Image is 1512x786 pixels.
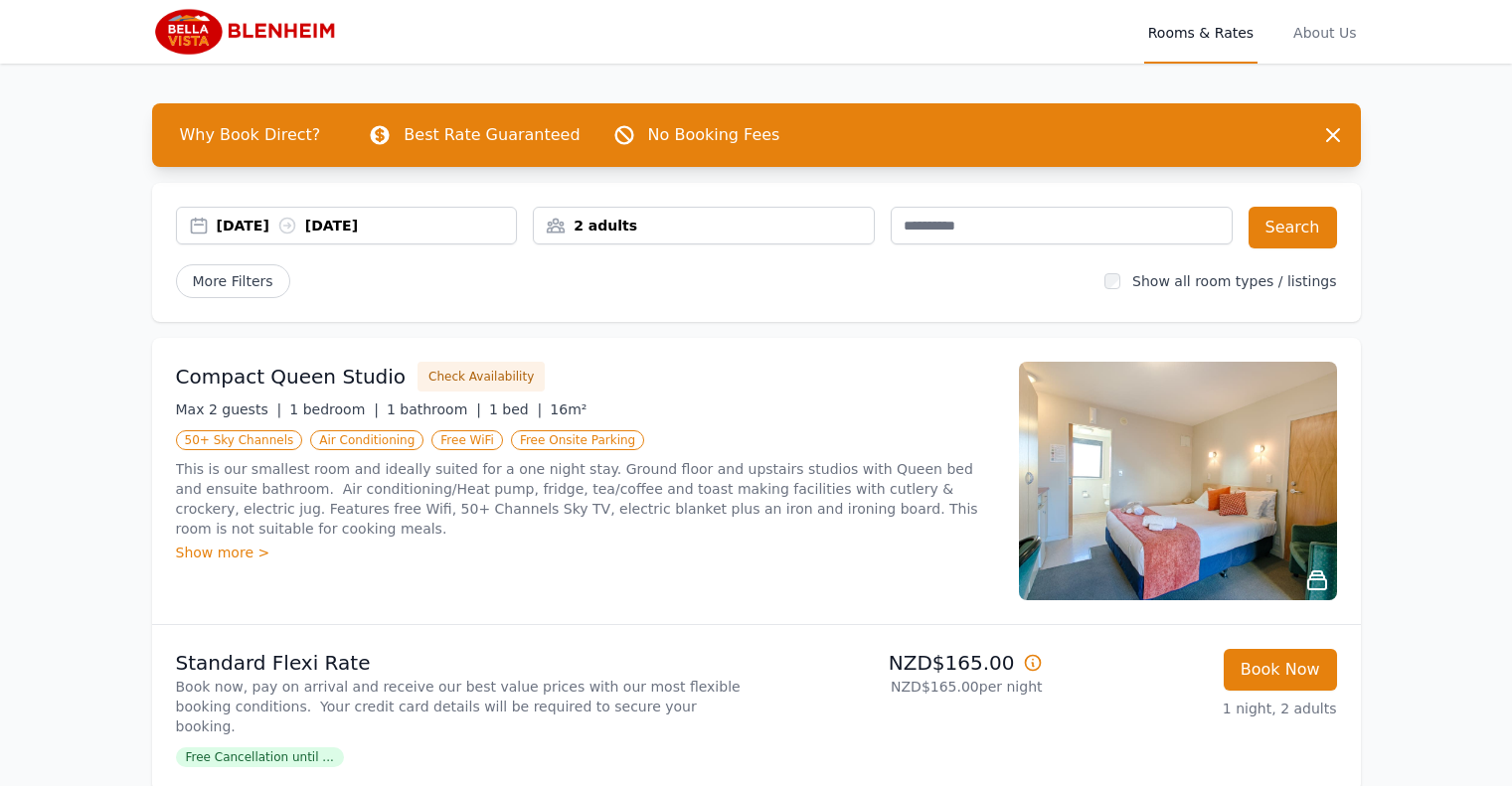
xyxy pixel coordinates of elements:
span: Why Book Direct? [164,115,337,155]
p: This is our smallest room and ideally suited for a one night stay. Ground floor and upstairs stud... [176,459,995,539]
span: 50+ Sky Channels [176,430,303,450]
button: Book Now [1224,649,1337,691]
span: Free Onsite Parking [511,430,644,450]
h3: Compact Queen Studio [176,363,407,391]
span: Max 2 guests | [176,401,282,417]
p: No Booking Fees [648,123,780,147]
p: NZD$165.00 [764,649,1043,677]
span: Free Cancellation until ... [176,747,344,767]
p: Book now, pay on arrival and receive our best value prices with our most flexible booking conditi... [176,677,749,736]
span: More Filters [176,264,290,298]
span: Air Conditioning [310,430,423,450]
label: Show all room types / listings [1132,273,1336,289]
span: Free WiFi [431,430,503,450]
p: NZD$165.00 per night [764,677,1043,697]
span: 1 bathroom | [387,401,481,417]
p: Standard Flexi Rate [176,649,749,677]
p: 1 night, 2 adults [1059,699,1337,718]
span: 16m² [550,401,587,417]
div: 2 adults [534,216,874,236]
img: Bella Vista Blenheim [152,8,343,56]
span: 1 bed | [489,401,542,417]
span: 1 bedroom | [289,401,379,417]
p: Best Rate Guaranteed [404,123,580,147]
button: Check Availability [418,362,545,392]
div: [DATE] [DATE] [217,216,517,236]
div: Show more > [176,543,995,562]
button: Search [1249,207,1337,248]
